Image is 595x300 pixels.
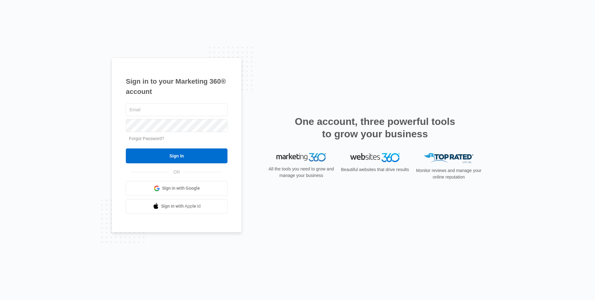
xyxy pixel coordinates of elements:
[129,136,164,141] a: Forgot Password?
[169,169,184,175] span: OR
[126,103,227,116] input: Email
[126,148,227,163] input: Sign In
[424,153,474,163] img: Top Rated Local
[267,166,336,179] p: All the tools you need to grow and manage your business
[126,199,227,214] a: Sign in with Apple Id
[161,203,201,210] span: Sign in with Apple Id
[162,185,200,192] span: Sign in with Google
[276,153,326,162] img: Marketing 360
[340,166,410,173] p: Beautiful websites that drive results
[126,181,227,196] a: Sign in with Google
[350,153,400,162] img: Websites 360
[293,115,457,140] h2: One account, three powerful tools to grow your business
[414,167,483,180] p: Monitor reviews and manage your online reputation
[126,76,227,97] h1: Sign in to your Marketing 360® account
